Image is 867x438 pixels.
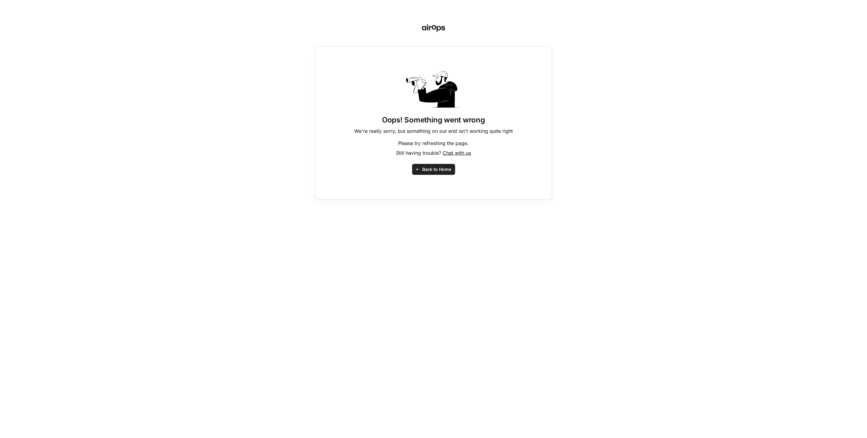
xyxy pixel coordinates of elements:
p: Please try refreshing the page. [398,140,469,147]
p: We're really sorry, but something on our end isn't working quite right [354,127,513,135]
button: Back to Home [412,164,455,175]
h1: Oops! Something went wrong [382,115,485,125]
span: Chat with us [443,150,471,156]
span: Back to Home [423,166,451,172]
p: Still having trouble? [396,149,471,157]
